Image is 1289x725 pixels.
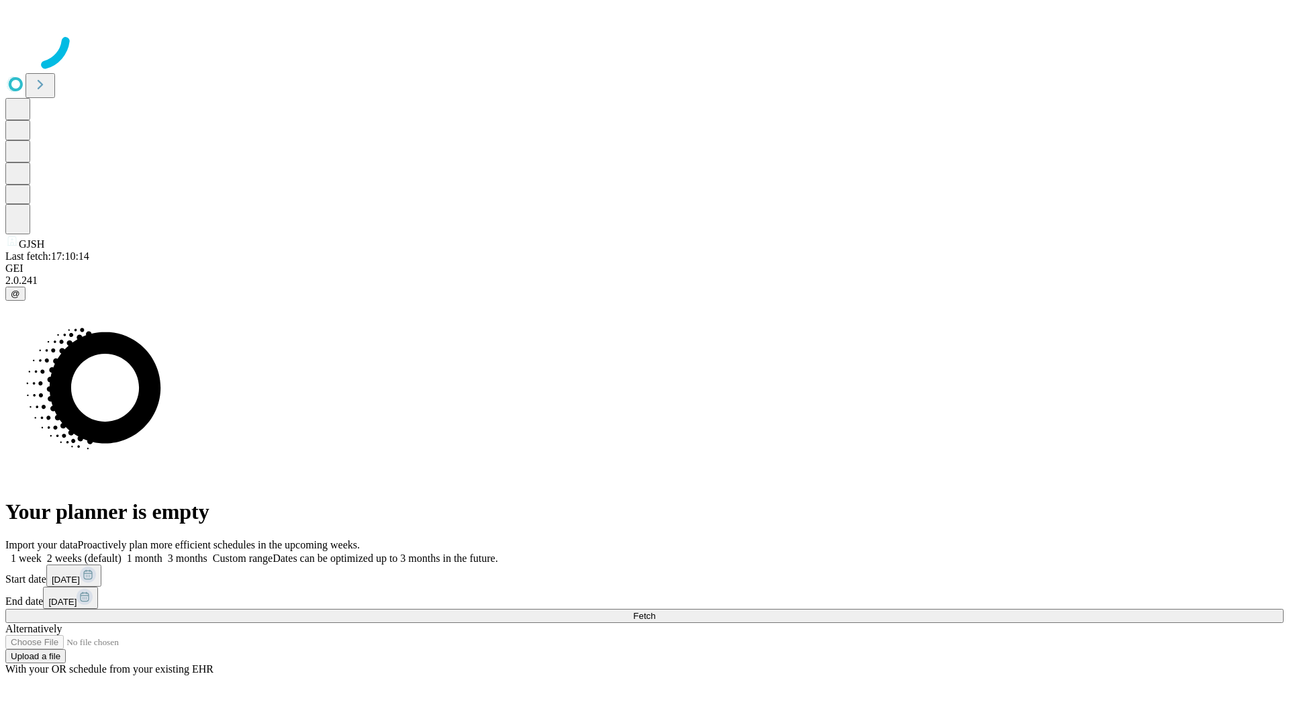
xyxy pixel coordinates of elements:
[5,565,1284,587] div: Start date
[11,552,42,564] span: 1 week
[47,552,122,564] span: 2 weeks (default)
[127,552,162,564] span: 1 month
[5,262,1284,275] div: GEI
[5,250,89,262] span: Last fetch: 17:10:14
[5,623,62,634] span: Alternatively
[5,649,66,663] button: Upload a file
[52,575,80,585] span: [DATE]
[5,287,26,301] button: @
[5,275,1284,287] div: 2.0.241
[78,539,360,550] span: Proactively plan more efficient schedules in the upcoming weeks.
[5,499,1284,524] h1: Your planner is empty
[168,552,207,564] span: 3 months
[19,238,44,250] span: GJSH
[5,663,213,675] span: With your OR schedule from your existing EHR
[43,587,98,609] button: [DATE]
[48,597,77,607] span: [DATE]
[213,552,273,564] span: Custom range
[5,587,1284,609] div: End date
[273,552,497,564] span: Dates can be optimized up to 3 months in the future.
[5,539,78,550] span: Import your data
[46,565,101,587] button: [DATE]
[633,611,655,621] span: Fetch
[5,609,1284,623] button: Fetch
[11,289,20,299] span: @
